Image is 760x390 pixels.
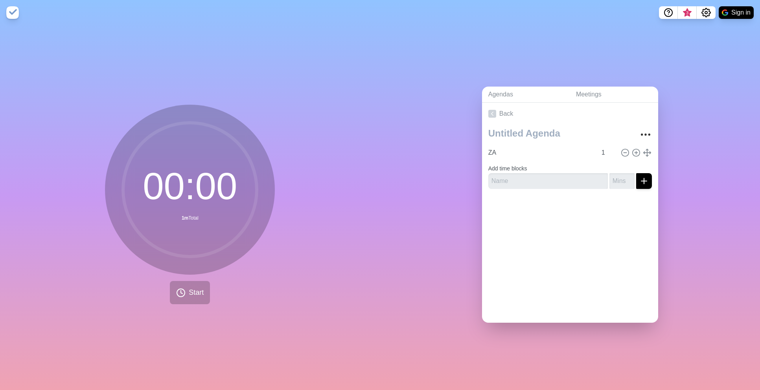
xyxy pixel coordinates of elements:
[482,87,570,103] a: Agendas
[684,10,690,16] span: 3
[697,6,716,19] button: Settings
[570,87,658,103] a: Meetings
[659,6,678,19] button: Help
[488,173,608,189] input: Name
[598,145,617,161] input: Mins
[170,281,210,304] button: Start
[719,6,754,19] button: Sign in
[678,6,697,19] button: What’s new
[722,9,728,16] img: google logo
[638,127,653,142] button: More
[189,287,204,298] span: Start
[482,103,658,125] a: Back
[6,6,19,19] img: timeblocks logo
[488,165,527,172] label: Add time blocks
[609,173,635,189] input: Mins
[485,145,597,161] input: Name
